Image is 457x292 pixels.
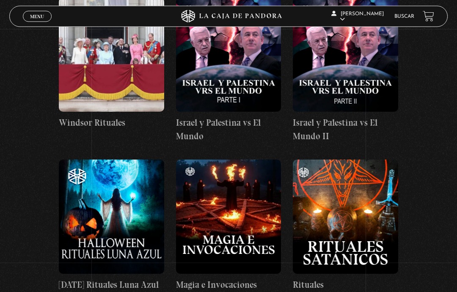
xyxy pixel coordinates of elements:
h4: Windsor Rituales [59,116,164,130]
a: View your shopping cart [423,11,434,22]
span: [PERSON_NAME] [331,11,384,22]
span: Menu [30,14,44,19]
a: Buscar [394,14,414,19]
h4: [DATE] Rituales Luna Azul [59,278,164,292]
a: Magia e Invocaciones [176,160,281,292]
a: [DATE] Rituales Luna Azul [59,160,164,292]
h4: Magia e Invocaciones [176,278,281,292]
span: Cerrar [28,21,47,27]
h4: Israel y Palestina vs El Mundo II [293,116,398,143]
h4: Israel y Palestina vs El Mundo [176,116,281,143]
